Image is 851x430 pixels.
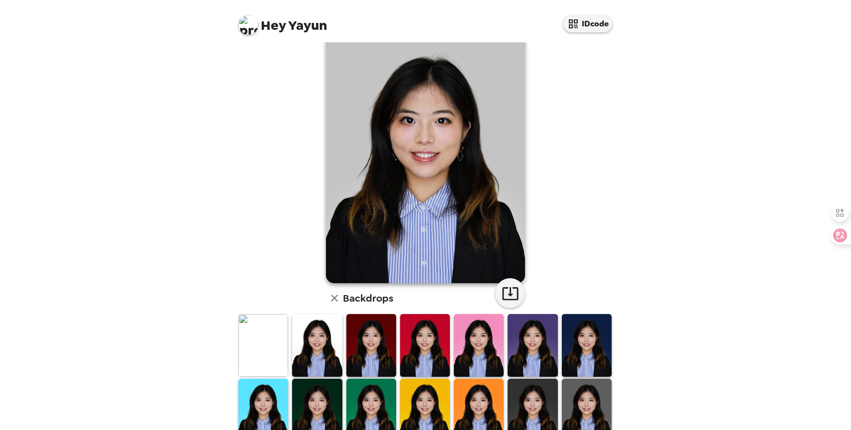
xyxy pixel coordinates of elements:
img: user [326,34,525,283]
h6: Backdrops [343,290,393,306]
button: IDcode [563,15,613,32]
span: Hey [261,16,286,34]
img: profile pic [238,15,258,35]
span: Yayun [238,10,327,32]
img: Original [238,314,288,376]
